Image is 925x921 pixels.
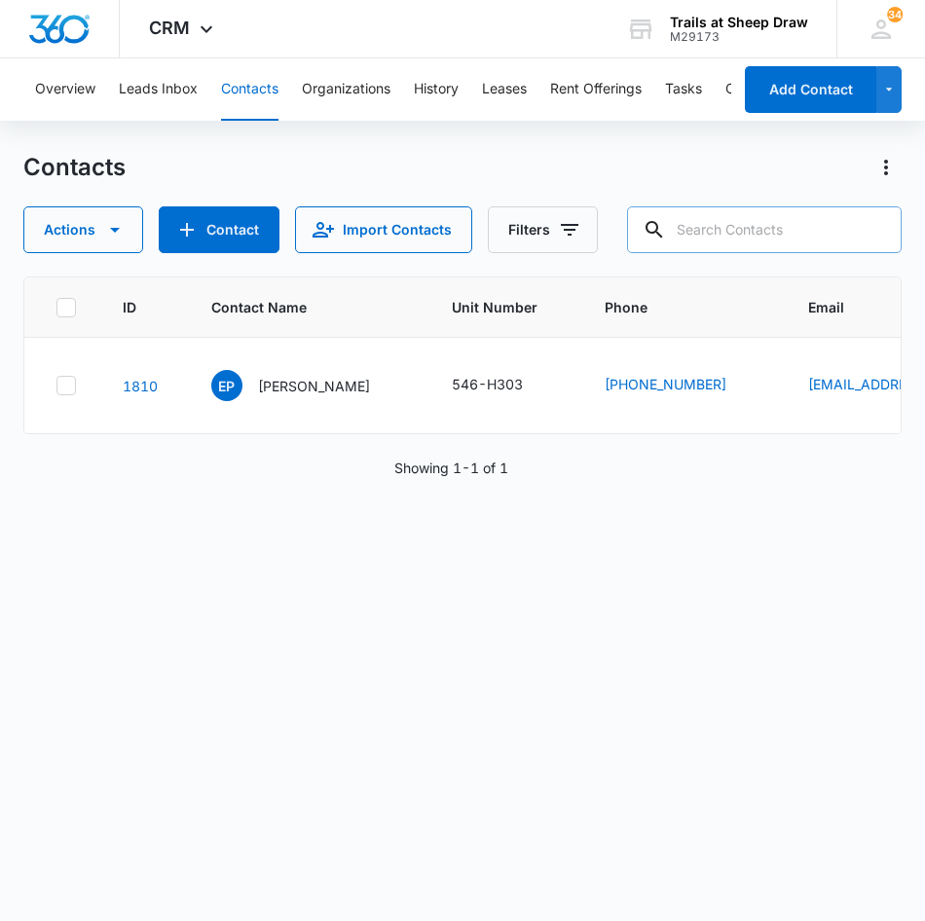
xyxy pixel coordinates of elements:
[211,370,405,401] div: Contact Name - Eduardo Perez - Select to Edit Field
[23,153,126,182] h1: Contacts
[119,58,198,121] button: Leads Inbox
[887,7,903,22] span: 34
[302,58,390,121] button: Organizations
[605,297,733,317] span: Phone
[605,374,726,394] a: [PHONE_NUMBER]
[23,206,143,253] button: Actions
[605,374,761,397] div: Phone - (970) 420-6507 - Select to Edit Field
[211,297,377,317] span: Contact Name
[258,376,370,396] p: [PERSON_NAME]
[452,374,558,397] div: Unit Number - 546-H303 - Select to Edit Field
[123,378,158,394] a: Navigate to contact details page for Eduardo Perez
[414,58,459,121] button: History
[452,374,523,394] div: 546-H303
[211,370,242,401] span: EP
[35,58,95,121] button: Overview
[452,297,558,317] span: Unit Number
[627,206,902,253] input: Search Contacts
[123,297,136,317] span: ID
[887,7,903,22] div: notifications count
[149,18,190,38] span: CRM
[488,206,598,253] button: Filters
[295,206,472,253] button: Import Contacts
[550,58,642,121] button: Rent Offerings
[670,15,808,30] div: account name
[665,58,702,121] button: Tasks
[670,30,808,44] div: account id
[725,58,783,121] button: Calendar
[482,58,527,121] button: Leases
[870,152,902,183] button: Actions
[221,58,278,121] button: Contacts
[159,206,279,253] button: Add Contact
[745,66,876,113] button: Add Contact
[394,458,508,478] p: Showing 1-1 of 1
